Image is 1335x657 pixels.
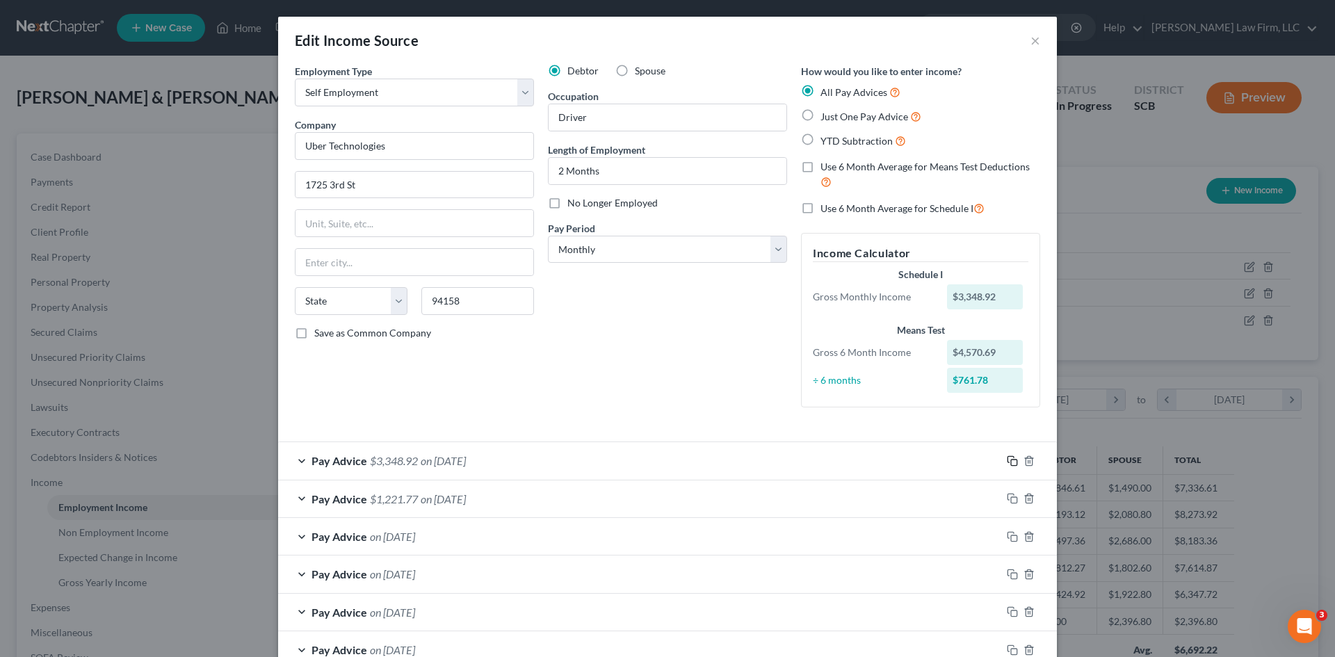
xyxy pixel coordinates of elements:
[370,530,415,543] span: on [DATE]
[947,340,1023,365] div: $4,570.69
[295,31,419,50] div: Edit Income Source
[295,132,534,160] input: Search company by name...
[820,86,887,98] span: All Pay Advices
[567,65,599,76] span: Debtor
[370,454,418,467] span: $3,348.92
[370,606,415,619] span: on [DATE]
[1288,610,1321,643] iframe: Intercom live chat
[813,323,1028,337] div: Means Test
[549,104,786,131] input: --
[295,65,372,77] span: Employment Type
[813,245,1028,262] h5: Income Calculator
[1316,610,1327,621] span: 3
[820,111,908,122] span: Just One Pay Advice
[311,492,367,505] span: Pay Advice
[635,65,665,76] span: Spouse
[548,143,645,157] label: Length of Employment
[370,643,415,656] span: on [DATE]
[370,492,418,505] span: $1,221.77
[314,327,431,339] span: Save as Common Company
[370,567,415,581] span: on [DATE]
[421,454,466,467] span: on [DATE]
[295,119,336,131] span: Company
[813,268,1028,282] div: Schedule I
[421,287,534,315] input: Enter zip...
[820,135,893,147] span: YTD Subtraction
[548,222,595,234] span: Pay Period
[311,530,367,543] span: Pay Advice
[806,290,940,304] div: Gross Monthly Income
[548,89,599,104] label: Occupation
[947,368,1023,393] div: $761.78
[1030,32,1040,49] button: ×
[296,172,533,198] input: Enter address...
[296,249,533,275] input: Enter city...
[567,197,658,209] span: No Longer Employed
[549,158,786,184] input: ex: 2 years
[311,606,367,619] span: Pay Advice
[947,284,1023,309] div: $3,348.92
[311,454,367,467] span: Pay Advice
[421,492,466,505] span: on [DATE]
[801,64,962,79] label: How would you like to enter income?
[311,567,367,581] span: Pay Advice
[806,373,940,387] div: ÷ 6 months
[311,643,367,656] span: Pay Advice
[296,210,533,236] input: Unit, Suite, etc...
[820,202,973,214] span: Use 6 Month Average for Schedule I
[820,161,1030,172] span: Use 6 Month Average for Means Test Deductions
[806,346,940,359] div: Gross 6 Month Income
